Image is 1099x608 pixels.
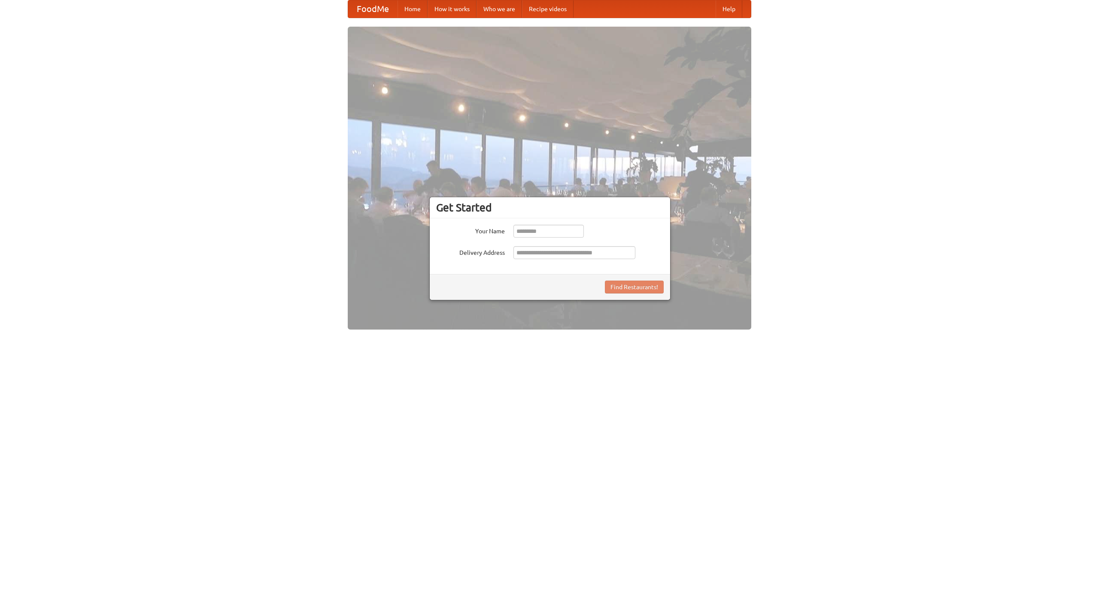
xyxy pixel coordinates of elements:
label: Delivery Address [436,246,505,257]
h3: Get Started [436,201,664,214]
a: FoodMe [348,0,398,18]
a: How it works [428,0,477,18]
button: Find Restaurants! [605,281,664,293]
a: Help [716,0,742,18]
a: Home [398,0,428,18]
a: Recipe videos [522,0,574,18]
a: Who we are [477,0,522,18]
label: Your Name [436,225,505,235]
